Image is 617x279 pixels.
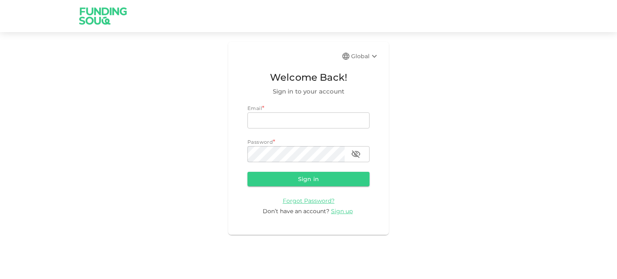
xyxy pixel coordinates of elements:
[351,51,379,61] div: Global
[263,208,329,215] span: Don’t have an account?
[247,105,262,111] span: Email
[247,172,370,186] button: Sign in
[247,146,345,162] input: password
[247,87,370,96] span: Sign in to your account
[283,197,335,204] a: Forgot Password?
[331,208,353,215] span: Sign up
[247,139,273,145] span: Password
[247,70,370,85] span: Welcome Back!
[247,112,370,128] input: email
